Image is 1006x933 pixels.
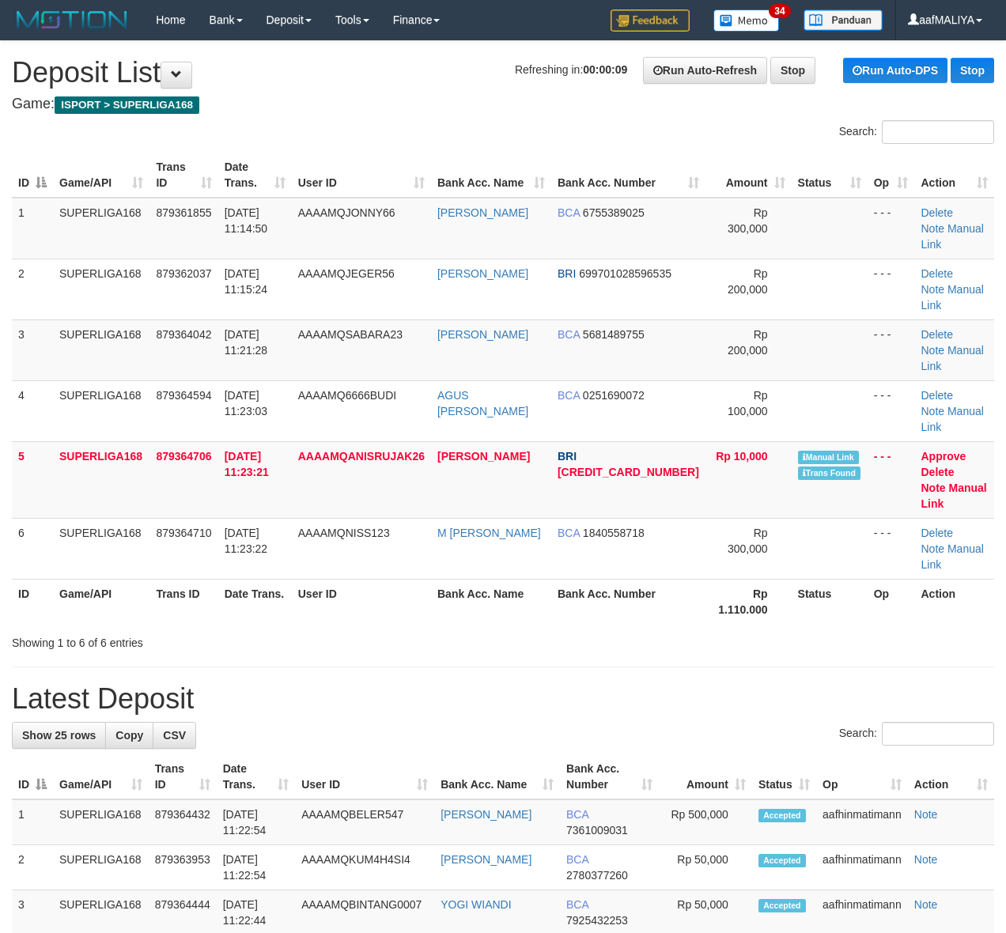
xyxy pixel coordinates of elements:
[583,206,645,219] span: Copy 6755389025 to clipboard
[659,799,752,845] td: Rp 500,000
[53,579,149,624] th: Game/API
[156,206,211,219] span: 879361855
[868,380,915,441] td: - - -
[441,898,511,911] a: YOGI WIANDI
[758,899,806,912] span: Accepted
[149,579,217,624] th: Trans ID
[769,4,790,18] span: 34
[225,328,268,357] span: [DATE] 11:21:28
[558,450,577,463] span: BRI
[921,267,952,280] a: Delete
[921,405,983,433] a: Manual Link
[53,380,149,441] td: SUPERLIGA168
[12,799,53,845] td: 1
[921,527,952,539] a: Delete
[12,683,994,715] h1: Latest Deposit
[434,754,560,799] th: Bank Acc. Name: activate to sort column ascending
[156,328,211,341] span: 879364042
[437,206,528,219] a: [PERSON_NAME]
[437,527,541,539] a: M [PERSON_NAME]
[53,198,149,259] td: SUPERLIGA168
[558,328,580,341] span: BCA
[868,579,915,624] th: Op
[225,389,268,417] span: [DATE] 11:23:03
[566,914,628,927] span: Copy 7925432253 to clipboard
[105,722,153,749] a: Copy
[295,754,434,799] th: User ID: activate to sort column ascending
[914,579,994,624] th: Action
[12,319,53,380] td: 3
[53,799,149,845] td: SUPERLIGA168
[921,450,966,463] a: Approve
[12,579,53,624] th: ID
[558,527,580,539] span: BCA
[12,153,53,198] th: ID: activate to sort column descending
[149,153,217,198] th: Trans ID: activate to sort column ascending
[921,344,983,372] a: Manual Link
[12,722,106,749] a: Show 25 rows
[12,259,53,319] td: 2
[558,466,699,478] span: Copy 629601016724532 to clipboard
[292,153,431,198] th: User ID: activate to sort column ascending
[659,845,752,890] td: Rp 50,000
[914,853,938,866] a: Note
[914,153,994,198] th: Action: activate to sort column ascending
[868,259,915,319] td: - - -
[12,518,53,579] td: 6
[770,57,815,84] a: Stop
[798,451,859,464] span: Manually Linked
[921,222,944,235] a: Note
[705,579,792,624] th: Rp 1.110.000
[55,96,199,114] span: ISPORT > SUPERLIGA168
[921,206,952,219] a: Delete
[437,328,528,341] a: [PERSON_NAME]
[758,809,806,822] span: Accepted
[295,799,434,845] td: AAAAMQBELER547
[515,63,627,76] span: Refreshing in:
[225,527,268,555] span: [DATE] 11:23:22
[566,869,628,882] span: Copy 2780377260 to clipboard
[921,328,952,341] a: Delete
[217,754,295,799] th: Date Trans.: activate to sort column ascending
[792,579,868,624] th: Status
[792,153,868,198] th: Status: activate to sort column ascending
[728,389,768,417] span: Rp 100,000
[53,153,149,198] th: Game/API: activate to sort column ascending
[566,808,588,821] span: BCA
[298,389,397,402] span: AAAAMQ6666BUDI
[437,389,528,417] a: AGUS [PERSON_NAME]
[12,8,132,32] img: MOTION_logo.png
[921,466,954,478] a: Delete
[558,206,580,219] span: BCA
[156,527,211,539] span: 879364710
[728,206,768,235] span: Rp 300,000
[558,267,576,280] span: BRI
[156,389,211,402] span: 879364594
[579,267,671,280] span: Copy 699701028596535 to clipboard
[921,542,983,571] a: Manual Link
[218,153,292,198] th: Date Trans.: activate to sort column ascending
[804,9,883,31] img: panduan.png
[217,799,295,845] td: [DATE] 11:22:54
[566,824,628,837] span: Copy 7361009031 to clipboard
[560,754,659,799] th: Bank Acc. Number: activate to sort column ascending
[921,344,944,357] a: Note
[921,389,952,402] a: Delete
[816,845,908,890] td: aafhinmatimann
[921,283,983,312] a: Manual Link
[12,96,994,112] h4: Game:
[583,527,645,539] span: Copy 1840558718 to clipboard
[716,450,767,463] span: Rp 10,000
[22,729,96,742] span: Show 25 rows
[12,629,407,651] div: Showing 1 to 6 of 6 entries
[868,198,915,259] td: - - -
[921,482,986,510] a: Manual Link
[225,267,268,296] span: [DATE] 11:15:24
[217,845,295,890] td: [DATE] 11:22:54
[437,267,528,280] a: [PERSON_NAME]
[441,808,531,821] a: [PERSON_NAME]
[868,518,915,579] td: - - -
[921,482,945,494] a: Note
[298,527,390,539] span: AAAAMQNISS123
[53,754,149,799] th: Game/API: activate to sort column ascending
